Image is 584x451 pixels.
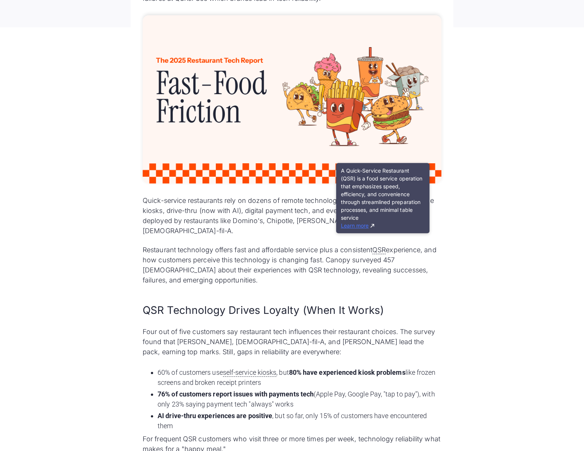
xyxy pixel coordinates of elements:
[158,390,314,398] strong: 76% of customers report issues with payments tech
[143,327,441,357] p: Four out of five customers say restaurant tech influences their restaurant choices. The survey fo...
[158,411,441,431] li: , but so far, only 15% of customers have encountered them
[143,303,441,318] h2: QSR Technology Drives Loyalty (When It Works)
[372,246,386,254] span: QSR
[158,367,441,387] li: 60% of customers use , but like frozen screens and broken receipt printers
[336,163,429,233] div: A Quick-Service Restaurant (QSR) is a food service operation that emphasizes speed, efficiency, a...
[223,368,277,377] span: self-service kiosks
[341,222,374,229] a: Learn more
[143,245,441,285] p: Restaurant technology offers fast and affordable service plus a consistent experience, and how cu...
[289,368,406,376] strong: 80% have experienced kiosk problems
[158,412,272,420] strong: AI drive-thru experiences are positive
[143,195,441,236] p: Quick-service restaurants rely on dozens of remote technologies to do business. Self-service kios...
[158,389,441,409] li: (Apple Pay, Google Pay, "tap to pay"), with only 23% saying payment tech "always" works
